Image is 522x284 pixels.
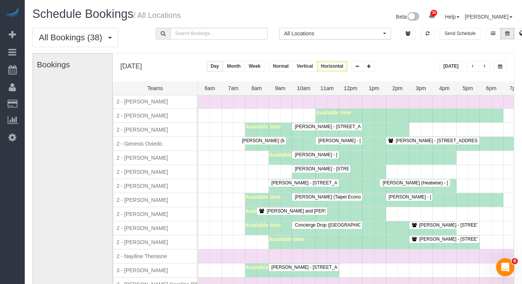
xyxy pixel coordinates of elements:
span: 8am [250,85,263,91]
span: Available time [316,109,351,116]
span: [PERSON_NAME] - [STREET_ADDRESS][US_STATE] [291,166,406,171]
span: 12pm [342,85,359,91]
span: 1pm [367,85,381,91]
a: Help [445,14,460,20]
span: 4pm [437,85,451,91]
span: Available time [269,236,305,242]
span: 2 - Nayiline Therasne [115,253,169,259]
span: [PERSON_NAME] - [STREET_ADDRESS][US_STATE] [268,265,383,270]
span: 7pm [508,85,521,91]
button: All Bookings (38) [32,28,118,47]
small: / All Locations [133,11,180,19]
span: [PERSON_NAME] - [STREET_ADDRESS] [291,124,381,129]
span: Available time [269,152,305,158]
button: Vertical [292,61,317,72]
span: 2 - [PERSON_NAME] [115,225,169,231]
a: 35 [425,8,439,24]
button: Month [223,61,245,72]
iframe: Intercom live chat [496,258,514,276]
h2: [DATE] [120,61,142,70]
button: All Locations [279,28,391,40]
span: 2pm [391,85,404,91]
button: Normal [269,61,293,72]
span: Schedule Bookings [32,7,133,21]
span: 2 - [PERSON_NAME] [115,113,169,119]
span: Available time [245,264,281,270]
span: [PERSON_NAME] (Heatwise) - [STREET_ADDRESS] [379,180,492,186]
span: 9am [273,85,287,91]
span: 2 - [PERSON_NAME] [115,98,169,105]
span: 6am [203,85,216,91]
button: Send Schedule [440,28,480,40]
img: New interface [407,12,419,22]
span: 2 - [PERSON_NAME] [115,183,169,189]
span: 2 - [PERSON_NAME] [115,239,169,245]
span: 35 [431,10,437,16]
button: [DATE] [439,61,463,72]
span: 11am [319,85,335,91]
span: Teams [146,85,164,91]
img: Automaid Logo [5,8,20,18]
span: 2 - [PERSON_NAME] [115,127,169,133]
span: 2 - [PERSON_NAME] [115,169,169,175]
span: Available time [245,222,281,228]
span: 2 - [PERSON_NAME] [115,211,169,217]
span: 5pm [461,85,474,91]
span: All Bookings (38) [39,33,106,42]
span: 3 - [PERSON_NAME] [115,267,169,273]
span: 7am [227,85,240,91]
span: 2 - Genesis Oviedo [115,141,164,147]
h3: Bookings [37,60,109,69]
input: Search Bookings.. [170,28,268,40]
span: 6 [512,258,518,264]
button: Week [244,61,265,72]
span: Available time [245,194,281,200]
span: [PERSON_NAME] and [PERSON_NAME] - [STREET_ADDRESS] [263,208,401,214]
span: 6pm [485,85,498,91]
span: 3pm [414,85,428,91]
a: [PERSON_NAME] [465,14,512,20]
button: Day [206,61,223,72]
span: [PERSON_NAME] - [STREET_ADDRESS] [415,222,506,228]
span: 10am [295,85,312,91]
a: Beta [396,14,420,20]
button: Horizontal [317,61,348,72]
span: Available time [245,208,281,214]
span: Available time [245,124,281,130]
span: 2 - [PERSON_NAME] [115,197,169,203]
span: All Locations [284,30,381,37]
span: [PERSON_NAME] - [STREET_ADDRESS][US_STATE] [268,180,383,186]
span: 2 - [PERSON_NAME] [115,155,169,161]
span: [PERSON_NAME] - [STREET_ADDRESS] [415,236,506,242]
